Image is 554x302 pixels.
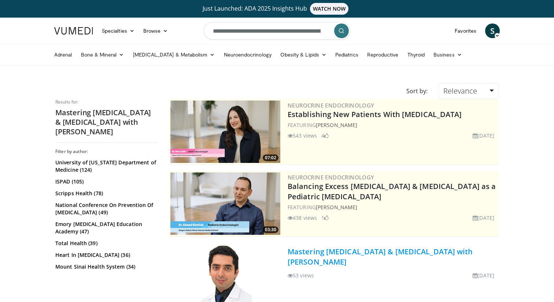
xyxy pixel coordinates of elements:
a: Neuroendocrinology [219,47,276,62]
a: [MEDICAL_DATA] & Metabolism [129,47,219,62]
a: Browse [139,23,173,38]
a: Bone & Mineral [77,47,129,62]
img: 1b5e373f-7819-44bc-b563-bf1b3a682396.png.300x170_q85_crop-smart_upscale.png [170,172,280,235]
div: FEATURING [288,121,497,129]
a: Balancing Excess [MEDICAL_DATA] & [MEDICAL_DATA] as a Pediatric [MEDICAL_DATA] [288,181,496,201]
a: Mount Sinai Health System (34) [55,263,156,270]
li: 438 views [288,214,317,222]
span: WATCH NOW [310,3,349,15]
a: S [485,23,500,38]
a: ISPAD (105) [55,178,156,185]
a: 07:02 [170,101,280,163]
a: Establishing New Patients With [MEDICAL_DATA] [288,109,462,119]
li: 4 [321,132,329,139]
a: 03:30 [170,172,280,235]
span: Relevance [443,86,477,96]
a: Neurocrine Endocrinology [288,174,374,181]
a: Adrenal [50,47,77,62]
li: [DATE] [473,272,494,279]
span: 03:30 [263,226,278,233]
a: Business [429,47,466,62]
div: Sort by: [401,83,433,99]
h3: Filter by author: [55,149,158,154]
a: University of [US_STATE] Department of Medicine (124) [55,159,156,174]
a: Specialties [97,23,139,38]
a: Heart In [MEDICAL_DATA] (36) [55,251,156,259]
img: b0cdb0e9-6bfb-4b5f-9fe7-66f39af3f054.png.300x170_q85_crop-smart_upscale.png [170,101,280,163]
img: VuMedi Logo [54,27,93,34]
a: Emory [MEDICAL_DATA] Education Academy (47) [55,221,156,235]
a: Scripps Health (78) [55,190,156,197]
a: Relevance [439,83,499,99]
a: Favorites [450,23,481,38]
a: Obesity & Lipids [276,47,331,62]
a: [PERSON_NAME] [316,121,357,128]
div: FEATURING [288,203,497,211]
li: [DATE] [473,214,494,222]
a: Mastering [MEDICAL_DATA] & [MEDICAL_DATA] with [PERSON_NAME] [288,247,473,267]
a: [PERSON_NAME] [316,204,357,211]
input: Search topics, interventions [204,22,350,40]
a: Total Health (39) [55,240,156,247]
span: 07:02 [263,154,278,161]
li: 543 views [288,132,317,139]
a: Reproductive [363,47,403,62]
li: 53 views [288,272,314,279]
a: Pediatrics [331,47,363,62]
p: Results for: [55,99,158,105]
a: Thyroid [403,47,429,62]
a: Just Launched: ADA 2025 Insights HubWATCH NOW [55,3,499,15]
a: National Conference On Prevention Of [MEDICAL_DATA] (49) [55,201,156,216]
li: 1 [321,214,329,222]
h2: Mastering [MEDICAL_DATA] & [MEDICAL_DATA] with [PERSON_NAME] [55,108,158,137]
a: Neurocrine Endocrinology [288,102,374,109]
li: [DATE] [473,132,494,139]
